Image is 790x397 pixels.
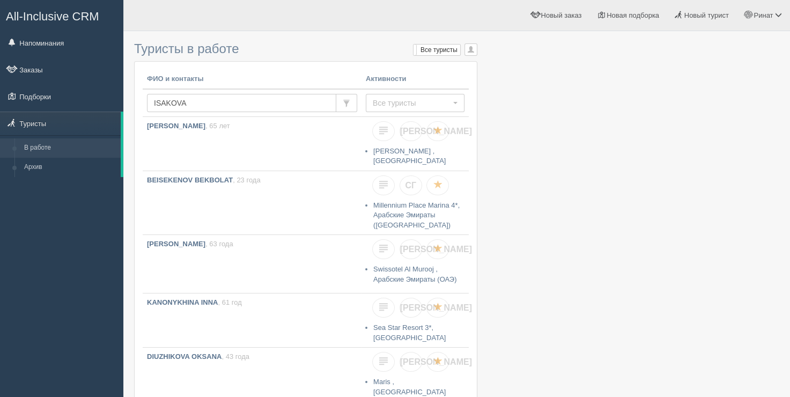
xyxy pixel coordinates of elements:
a: [PERSON_NAME] [400,298,422,318]
b: [PERSON_NAME] [147,122,205,130]
span: [PERSON_NAME] [400,303,472,312]
b: BEISEKENOV BEKBOLAT [147,176,233,184]
span: Ринат [754,11,773,19]
span: Все туристы [373,98,451,108]
th: ФИО и контакты [143,70,361,89]
a: Maris , [GEOGRAPHIC_DATA] [373,378,446,396]
span: , 23 года [233,176,261,184]
a: Архив [19,158,121,177]
label: Все туристы [414,45,460,55]
a: [PERSON_NAME] [400,239,422,259]
span: , 43 года [222,352,249,361]
b: DIUZHIKOVA OKSANA [147,352,222,361]
a: Swissotel Al Murooj , Арабские Эмираты (ОАЭ) [373,265,456,283]
b: KANONYKHINA INNA [147,298,218,306]
span: [PERSON_NAME] [400,357,472,366]
th: Активности [361,70,469,89]
span: Новый турист [684,11,729,19]
span: [PERSON_NAME] [400,127,472,136]
input: Поиск по ФИО, паспорту или контактам [147,94,336,112]
a: Sea Star Resort 3*, [GEOGRAPHIC_DATA] [373,324,446,342]
a: DIUZHIKOVA OKSANA, 43 года [143,348,361,396]
span: [PERSON_NAME] [400,245,472,254]
a: [PERSON_NAME] , [GEOGRAPHIC_DATA] [373,147,446,165]
a: [PERSON_NAME], 65 лет [143,117,361,165]
span: СГ [405,181,416,190]
a: В работе [19,138,121,158]
a: BEISEKENOV BEKBOLAT, 23 года [143,171,361,229]
span: , 65 лет [205,122,230,130]
a: [PERSON_NAME] [400,121,422,141]
a: [PERSON_NAME] [400,352,422,372]
a: KANONYKHINA INNA, 61 год [143,293,361,342]
span: , 63 года [205,240,233,248]
span: , 61 год [218,298,241,306]
span: All-Inclusive CRM [6,10,99,23]
b: [PERSON_NAME] [147,240,205,248]
a: [PERSON_NAME], 63 года [143,235,361,293]
a: СГ [400,175,422,195]
a: Millennium Place Marina 4*, Арабские Эмираты ([GEOGRAPHIC_DATA]) [373,201,460,229]
span: Новый заказ [541,11,581,19]
a: All-Inclusive CRM [1,1,123,30]
button: Все туристы [366,94,464,112]
span: Туристы в работе [134,41,239,56]
span: Новая подборка [607,11,659,19]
